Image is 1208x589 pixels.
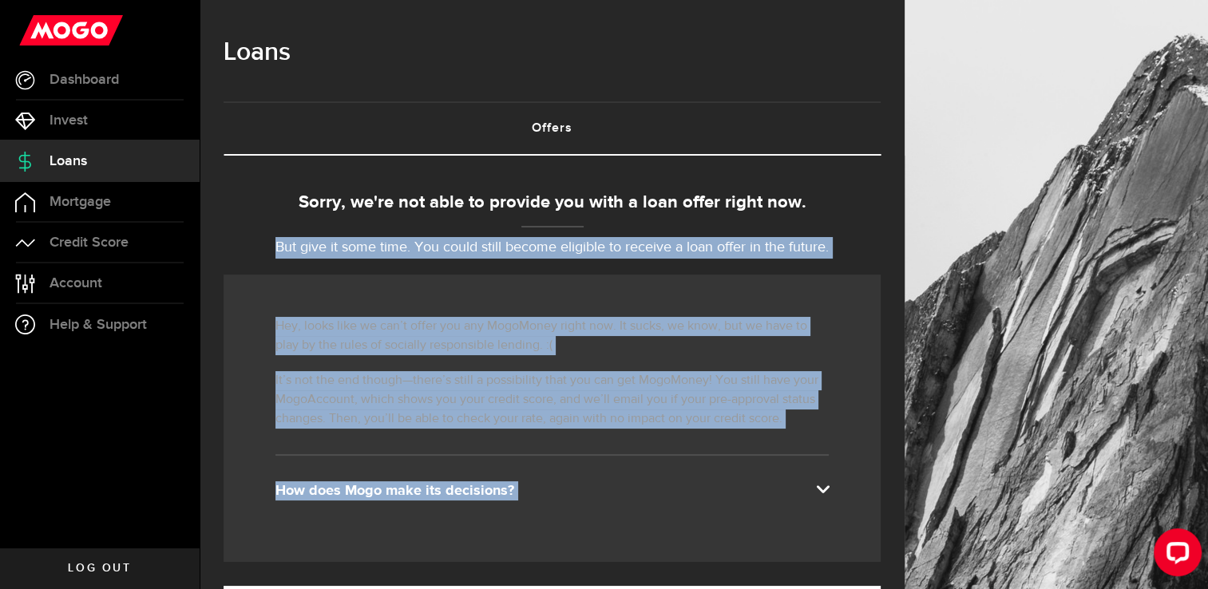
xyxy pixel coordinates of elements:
span: Credit Score [50,235,129,250]
iframe: LiveChat chat widget [1141,522,1208,589]
div: Sorry, we're not able to provide you with a loan offer right now. [224,190,881,216]
p: But give it some time. You could still become eligible to receive a loan offer in the future. [224,237,881,259]
div: How does Mogo make its decisions? [275,481,829,500]
ul: Tabs Navigation [224,101,881,156]
span: Invest [50,113,88,128]
span: Dashboard [50,73,119,87]
span: Account [50,276,102,291]
p: Hey, looks like we can’t offer you any MogoMoney right now. It sucks, we know, but we have to pla... [275,317,829,355]
h1: Loans [224,32,881,73]
span: Loans [50,154,87,168]
span: Help & Support [50,318,147,332]
a: Offers [224,103,881,154]
p: It’s not the end though—there’s still a possibility that you can get MogoMoney! You still have yo... [275,371,829,429]
span: Log out [68,563,131,574]
span: Mortgage [50,195,111,209]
